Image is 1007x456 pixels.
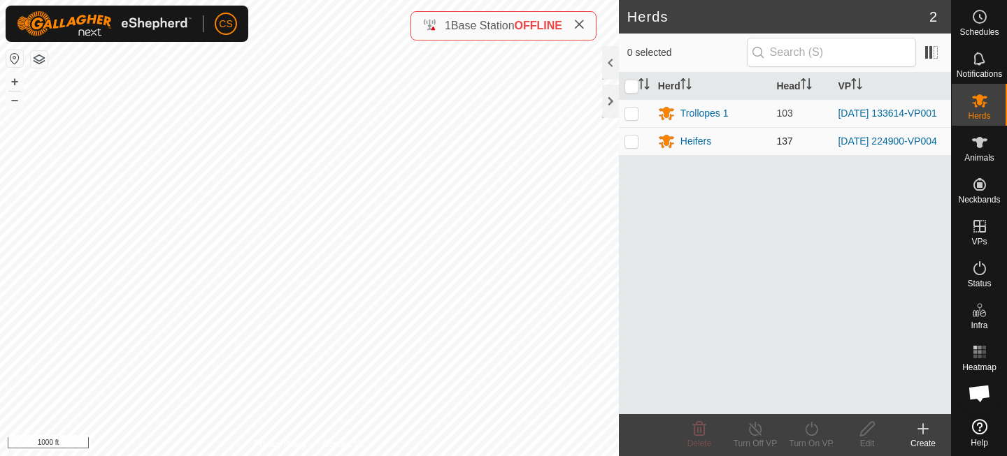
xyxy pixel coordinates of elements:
[971,321,987,330] span: Infra
[776,108,792,119] span: 103
[17,11,192,36] img: Gallagher Logo
[727,437,783,450] div: Turn Off VP
[445,20,451,31] span: 1
[6,73,23,90] button: +
[838,135,936,147] a: [DATE] 224900-VP004
[6,91,23,108] button: –
[627,45,747,60] span: 0 selected
[959,372,1001,414] a: Open chat
[851,80,862,91] p-sorticon: Activate to sort
[968,112,990,120] span: Herds
[451,20,515,31] span: Base Station
[962,363,997,372] span: Heatmap
[929,6,937,27] span: 2
[323,438,364,450] a: Contact Us
[832,73,951,100] th: VP
[971,237,987,246] span: VPs
[783,437,839,450] div: Turn On VP
[964,154,994,162] span: Animals
[971,439,988,447] span: Help
[31,51,48,68] button: Map Layers
[967,279,991,288] span: Status
[680,106,729,121] div: Trollopes 1
[680,80,692,91] p-sorticon: Activate to sort
[895,437,951,450] div: Create
[219,17,232,31] span: CS
[776,135,792,147] span: 137
[952,413,1007,453] a: Help
[801,80,812,91] p-sorticon: Activate to sort
[515,20,562,31] span: OFFLINE
[638,80,650,91] p-sorticon: Activate to sort
[957,70,1002,78] span: Notifications
[959,28,999,36] span: Schedules
[680,134,711,149] div: Heifers
[747,38,916,67] input: Search (S)
[254,438,306,450] a: Privacy Policy
[687,439,712,448] span: Delete
[652,73,771,100] th: Herd
[627,8,929,25] h2: Herds
[6,50,23,67] button: Reset Map
[771,73,832,100] th: Head
[958,196,1000,204] span: Neckbands
[839,437,895,450] div: Edit
[838,108,936,119] a: [DATE] 133614-VP001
